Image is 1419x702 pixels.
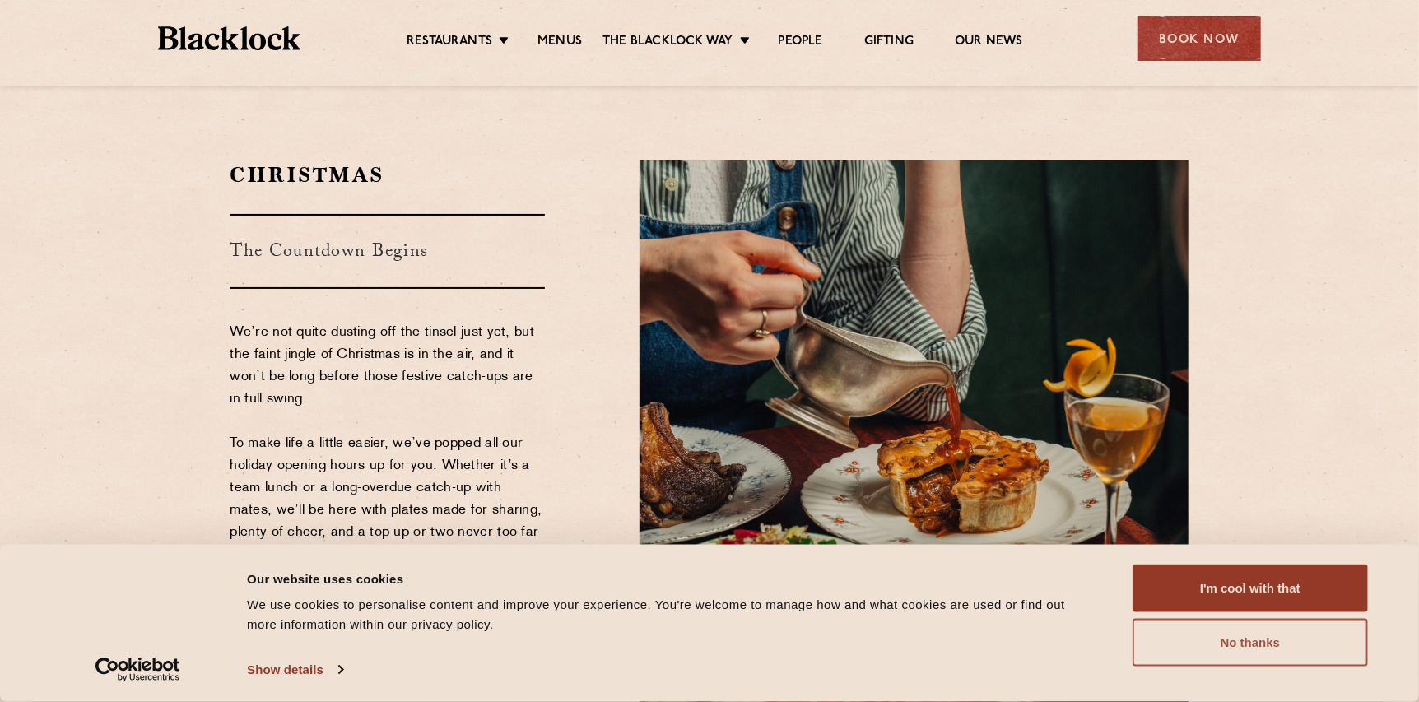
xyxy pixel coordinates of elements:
a: Gifting [864,34,914,52]
a: Show details [247,658,342,682]
h3: The Countdown Begins [230,214,546,289]
a: People [779,34,823,52]
button: No thanks [1133,619,1368,667]
h2: Christmas [230,160,546,189]
a: Menus [537,34,582,52]
img: BL_Textured_Logo-footer-cropped.svg [158,26,300,50]
div: We use cookies to personalise content and improve your experience. You're welcome to manage how a... [247,595,1096,635]
a: Usercentrics Cookiebot - opens in a new window [66,658,210,682]
a: The Blacklock Way [602,34,733,52]
a: Our News [955,34,1023,52]
div: Book Now [1138,16,1261,61]
button: I'm cool with that [1133,565,1368,612]
div: Our website uses cookies [247,569,1096,588]
a: Restaurants [407,34,492,52]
